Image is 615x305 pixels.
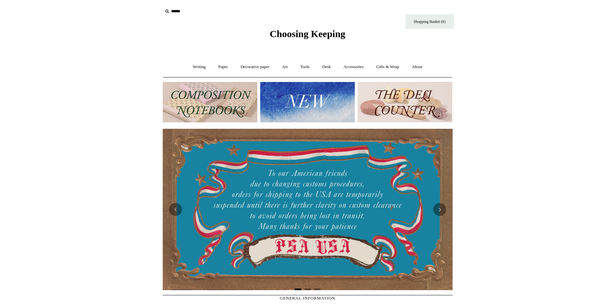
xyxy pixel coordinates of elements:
span: GENERAL INFORMATION [280,296,335,300]
img: The Deli Counter [358,82,452,122]
img: 202302 Composition ledgers.jpg__PID:69722ee6-fa44-49dd-a067-31375e5d54ec [163,82,257,122]
button: Page 1 [295,289,301,290]
a: Gifts & Wrap [370,58,405,76]
a: Writing [187,58,211,76]
button: Page 2 [304,289,311,290]
img: New.jpg__PID:f73bdf93-380a-4a35-bcfe-7823039498e1 [260,82,355,122]
a: Paper [212,58,234,76]
a: Tools [294,58,315,76]
a: Accessories [338,58,369,76]
a: Decorative paper [235,58,275,76]
span: Choosing Keeping [270,28,345,39]
img: USA PSA .jpg__PID:33428022-6587-48b7-8b57-d7eefc91f15a [163,129,453,290]
a: Desk [316,58,337,76]
a: About [406,58,428,76]
a: Choosing Keeping [270,34,345,38]
button: Previous [169,203,182,216]
button: Page 3 [314,289,321,290]
a: Shopping Basket (0) [405,14,454,29]
a: Art [276,58,293,76]
button: Next [433,203,446,216]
